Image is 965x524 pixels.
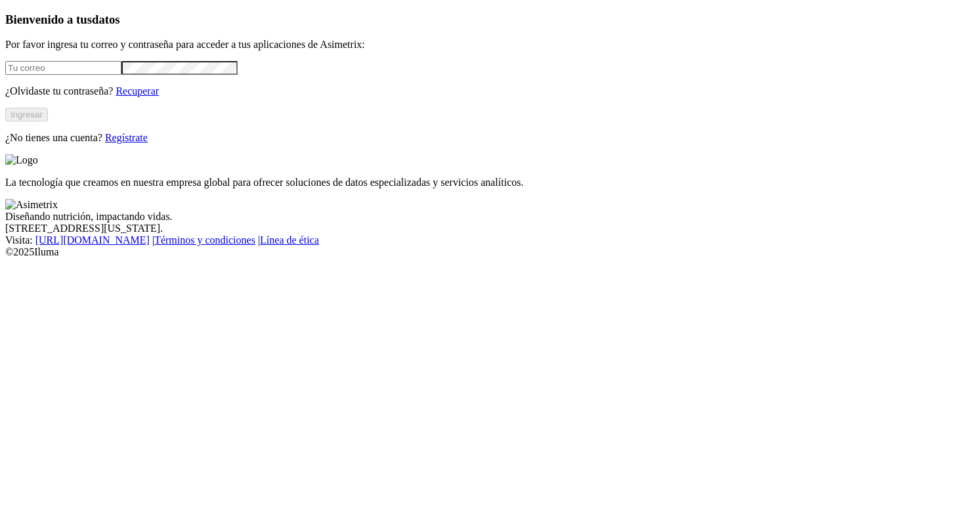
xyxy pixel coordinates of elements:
p: ¿No tienes una cuenta? [5,132,960,144]
span: datos [92,12,120,26]
div: © 2025 Iluma [5,246,960,258]
a: Términos y condiciones [154,234,255,246]
h3: Bienvenido a tus [5,12,960,27]
a: Línea de ética [260,234,319,246]
div: Visita : | | [5,234,960,246]
p: ¿Olvidaste tu contraseña? [5,85,960,97]
p: La tecnología que creamos en nuestra empresa global para ofrecer soluciones de datos especializad... [5,177,960,188]
a: Recuperar [116,85,159,97]
input: Tu correo [5,61,121,75]
img: Asimetrix [5,199,58,211]
a: Regístrate [105,132,148,143]
button: Ingresar [5,108,48,121]
p: Por favor ingresa tu correo y contraseña para acceder a tus aplicaciones de Asimetrix: [5,39,960,51]
img: Logo [5,154,38,166]
div: Diseñando nutrición, impactando vidas. [5,211,960,223]
div: [STREET_ADDRESS][US_STATE]. [5,223,960,234]
a: [URL][DOMAIN_NAME] [35,234,150,246]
